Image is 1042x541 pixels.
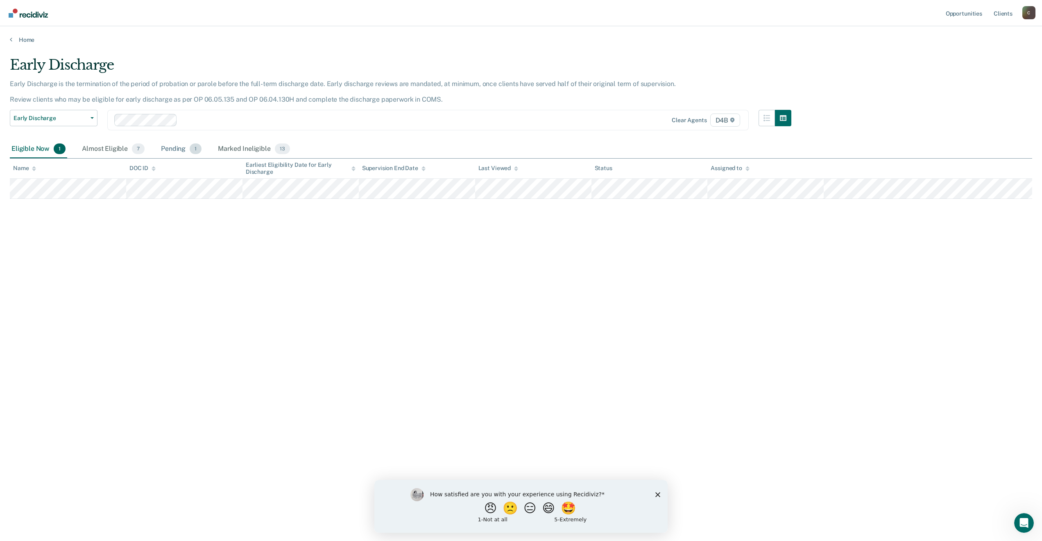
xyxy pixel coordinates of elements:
[710,114,740,127] span: D4B
[216,140,291,158] div: Marked Ineligible13
[80,140,146,158] div: Almost Eligible7
[374,480,668,533] iframe: Survey by Kim from Recidiviz
[1022,6,1035,19] button: Profile dropdown button
[1022,6,1035,19] div: C
[129,165,156,172] div: DOC ID
[9,9,48,18] img: Recidiviz
[132,143,145,154] span: 7
[711,165,749,172] div: Assigned to
[10,36,1032,43] a: Home
[10,140,67,158] div: Eligible Now1
[362,165,426,172] div: Supervision End Date
[672,117,707,124] div: Clear agents
[1014,513,1034,533] iframe: Intercom live chat
[14,115,87,122] span: Early Discharge
[10,80,676,103] p: Early Discharge is the termination of the period of probation or parole before the full-term disc...
[246,161,356,175] div: Earliest Eligibility Date for Early Discharge
[478,165,518,172] div: Last Viewed
[13,165,36,172] div: Name
[10,57,791,80] div: Early Discharge
[54,143,66,154] span: 1
[159,140,203,158] div: Pending1
[190,143,202,154] span: 1
[10,110,97,126] button: Early Discharge
[595,165,612,172] div: Status
[275,143,290,154] span: 13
